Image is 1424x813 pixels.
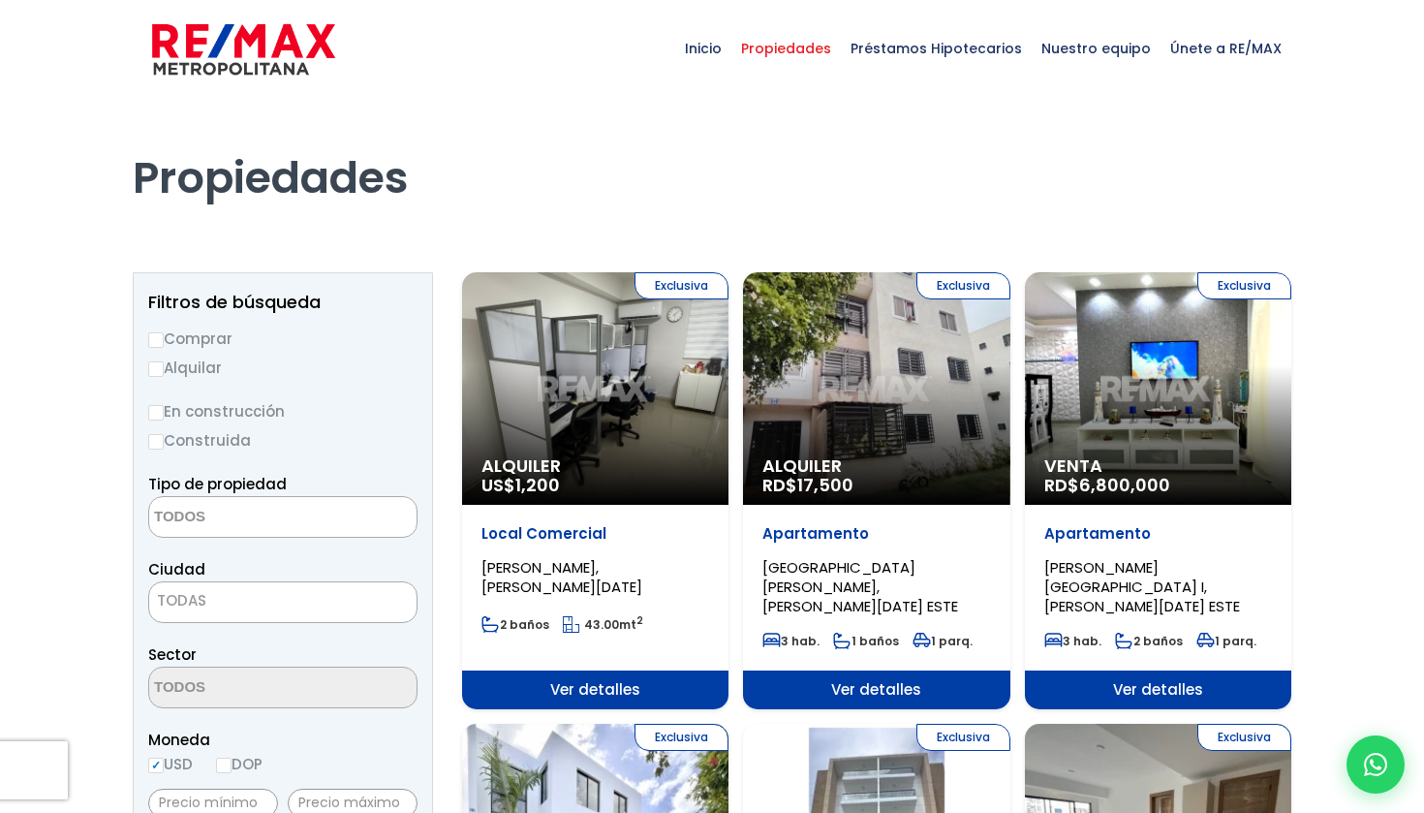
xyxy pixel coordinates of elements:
span: Ver detalles [462,671,728,709]
span: 1 baños [833,633,899,649]
label: Comprar [148,327,418,351]
input: En construcción [148,405,164,421]
span: [PERSON_NAME], [PERSON_NAME][DATE] [481,557,642,597]
span: US$ [481,473,560,497]
span: Moneda [148,728,418,752]
span: 3 hab. [1044,633,1101,649]
span: Exclusiva [635,724,728,751]
input: DOP [216,758,232,773]
input: Construida [148,434,164,450]
input: Comprar [148,332,164,348]
span: TODAS [148,581,418,623]
span: Sector [148,644,197,665]
span: Ciudad [148,559,205,579]
span: 6,800,000 [1079,473,1170,497]
span: Inicio [675,19,731,78]
span: Nuestro equipo [1032,19,1161,78]
span: RD$ [1044,473,1170,497]
span: Tipo de propiedad [148,474,287,494]
label: En construcción [148,399,418,423]
span: mt [563,616,643,633]
span: Alquiler [481,456,709,476]
p: Apartamento [1044,524,1272,544]
span: 3 hab. [762,633,820,649]
span: Exclusiva [1197,272,1291,299]
span: Ver detalles [1025,671,1291,709]
span: Préstamos Hipotecarios [841,19,1032,78]
span: TODAS [157,590,206,610]
textarea: Search [149,668,337,709]
span: [PERSON_NAME][GEOGRAPHIC_DATA] I, [PERSON_NAME][DATE] ESTE [1044,557,1240,616]
textarea: Search [149,497,337,539]
span: RD$ [762,473,853,497]
span: 17,500 [797,473,853,497]
label: Alquilar [148,356,418,380]
span: Ver detalles [743,671,1009,709]
input: Alquilar [148,361,164,377]
span: Alquiler [762,456,990,476]
span: Exclusiva [1197,724,1291,751]
label: DOP [216,752,263,776]
span: 2 baños [1115,633,1183,649]
span: Exclusiva [635,272,728,299]
span: 1 parq. [1196,633,1256,649]
h2: Filtros de búsqueda [148,293,418,312]
label: USD [148,752,193,776]
span: Únete a RE/MAX [1161,19,1291,78]
span: [GEOGRAPHIC_DATA][PERSON_NAME], [PERSON_NAME][DATE] ESTE [762,557,958,616]
p: Local Comercial [481,524,709,544]
span: 43.00 [584,616,619,633]
h1: Propiedades [133,98,1291,204]
a: Exclusiva Alquiler US$1,200 Local Comercial [PERSON_NAME], [PERSON_NAME][DATE] 2 baños 43.00mt2 V... [462,272,728,709]
span: Propiedades [731,19,841,78]
sup: 2 [636,613,643,628]
img: remax-metropolitana-logo [152,20,335,78]
p: Apartamento [762,524,990,544]
label: Construida [148,428,418,453]
span: Exclusiva [916,272,1010,299]
span: 1 parq. [913,633,973,649]
span: TODAS [149,587,417,614]
span: Exclusiva [916,724,1010,751]
input: USD [148,758,164,773]
span: Venta [1044,456,1272,476]
a: Exclusiva Alquiler RD$17,500 Apartamento [GEOGRAPHIC_DATA][PERSON_NAME], [PERSON_NAME][DATE] ESTE... [743,272,1009,709]
span: 1,200 [515,473,560,497]
a: Exclusiva Venta RD$6,800,000 Apartamento [PERSON_NAME][GEOGRAPHIC_DATA] I, [PERSON_NAME][DATE] ES... [1025,272,1291,709]
span: 2 baños [481,616,549,633]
